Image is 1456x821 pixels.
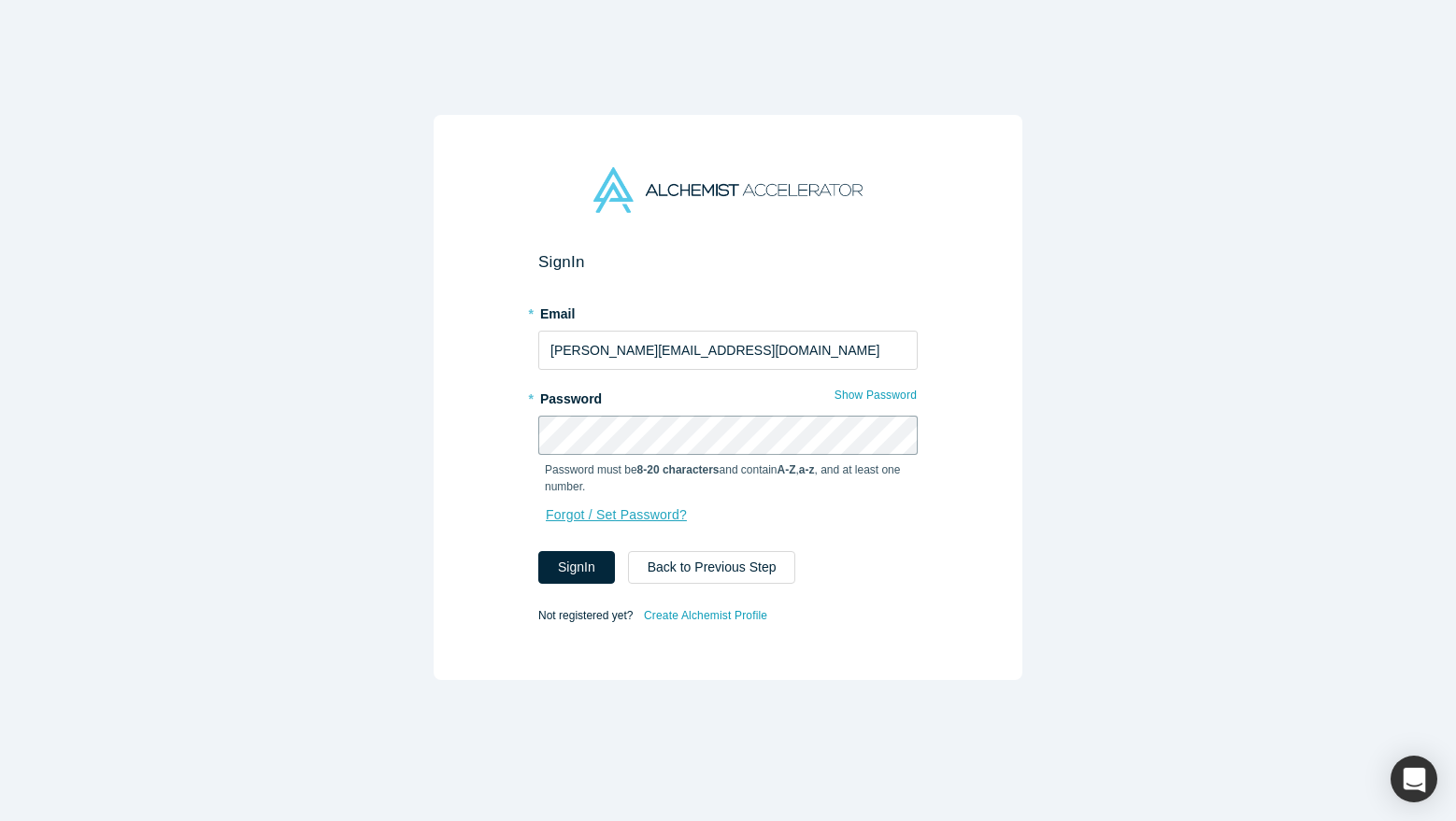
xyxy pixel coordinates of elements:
[643,603,768,628] a: Create Alchemist Profile
[778,463,796,476] strong: A-Z
[545,461,911,495] p: Password must be and contain , , and at least one number.
[538,298,918,324] label: Email
[628,551,796,584] button: Back to Previous Step
[593,167,863,213] img: Alchemist Accelerator Logo
[538,252,918,272] h2: Sign In
[545,499,688,531] a: Forgot / Set Password?
[834,383,918,407] button: Show Password
[538,609,633,622] span: Not registered yet?
[538,383,918,409] label: Password
[799,463,815,476] strong: a-z
[637,463,720,476] strong: 8-20 characters
[538,551,615,584] button: SignIn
